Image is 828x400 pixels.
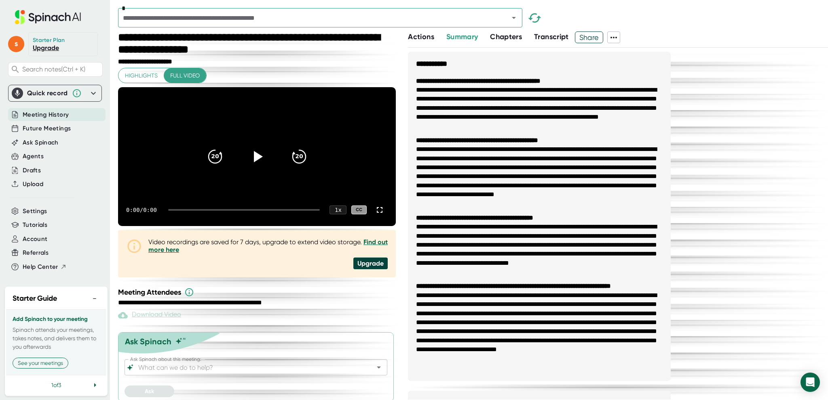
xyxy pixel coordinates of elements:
div: Ask Spinach [125,337,171,346]
span: Chapters [490,32,522,41]
button: See your meetings [13,358,68,369]
div: Video recordings are saved for 7 days, upgrade to extend video storage. [148,238,388,253]
button: Ask Spinach [23,138,59,147]
button: Future Meetings [23,124,71,133]
span: Summary [446,32,478,41]
button: Referrals [23,248,49,258]
button: Summary [446,31,478,42]
button: Tutorials [23,220,47,230]
span: s [8,36,24,52]
button: Settings [23,207,47,216]
span: Highlights [125,71,158,81]
button: Open [373,362,384,373]
button: Chapters [490,31,522,42]
div: Quick record [27,89,68,97]
h2: Starter Guide [13,293,57,304]
div: Open Intercom Messenger [801,373,820,392]
h3: Add Spinach to your meeting [13,316,100,323]
span: 1 of 3 [51,382,61,388]
a: Find out more here [148,238,388,253]
span: Actions [408,32,434,41]
p: Spinach attends your meetings, takes notes, and delivers them to you afterwards [13,326,100,351]
button: Account [23,235,47,244]
span: Share [575,30,603,44]
span: Ask [145,388,154,395]
button: Share [575,31,604,43]
span: Full video [170,71,200,81]
button: Open [508,12,520,23]
button: Highlights [118,68,164,83]
div: CC [351,205,367,215]
button: Meeting History [23,110,69,119]
button: Actions [408,31,434,42]
a: Upgrade [33,44,59,52]
span: Transcript [534,32,569,41]
div: Meeting Attendees [118,287,398,297]
button: Ask [125,385,174,397]
button: Agents [23,152,44,161]
span: Help Center [23,262,58,272]
div: 1 x [330,205,346,214]
div: 0:00 / 0:00 [126,207,158,213]
button: Upload [23,180,43,189]
div: Quick record [12,85,98,101]
span: Search notes (Ctrl + K) [22,65,85,73]
button: Help Center [23,262,67,272]
button: − [89,293,100,304]
button: Transcript [534,31,569,42]
button: Drafts [23,166,41,175]
input: What can we do to help? [137,362,361,373]
div: Starter Plan [33,37,65,44]
button: Full video [164,68,206,83]
div: Paid feature [118,310,181,320]
div: Upgrade [353,258,388,269]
